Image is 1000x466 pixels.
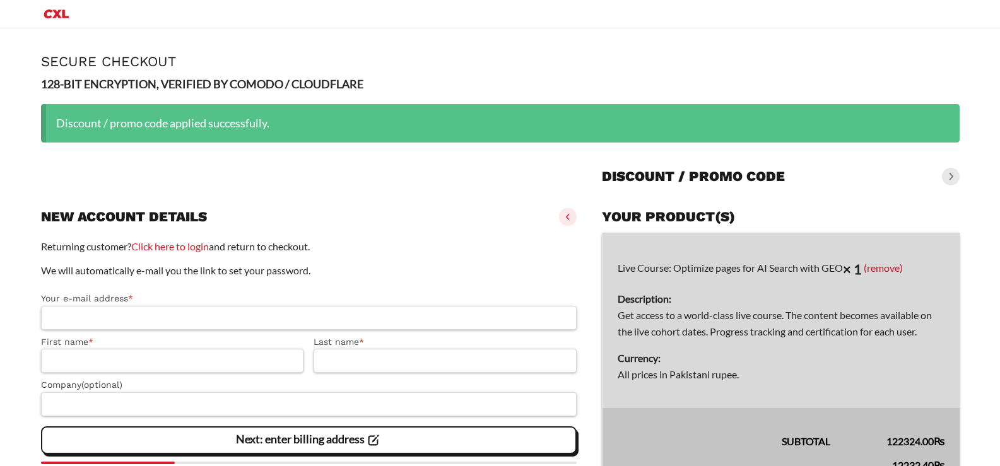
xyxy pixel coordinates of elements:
[314,335,577,349] label: Last name
[41,378,577,392] label: Company
[41,335,304,349] label: First name
[41,238,577,255] p: Returning customer? and return to checkout.
[41,77,363,91] strong: 128-BIT ENCRYPTION, VERIFIED BY COMODO / CLOUDFLARE
[41,54,960,69] h1: Secure Checkout
[41,208,207,226] h3: New account details
[41,262,577,279] p: We will automatically e-mail you the link to set your password.
[81,380,122,390] span: (optional)
[41,104,960,143] div: Discount / promo code applied successfully.
[41,291,577,306] label: Your e-mail address
[41,426,577,454] vaadin-button: Next: enter billing address
[602,168,785,185] h3: Discount / promo code
[131,240,209,252] a: Click here to login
